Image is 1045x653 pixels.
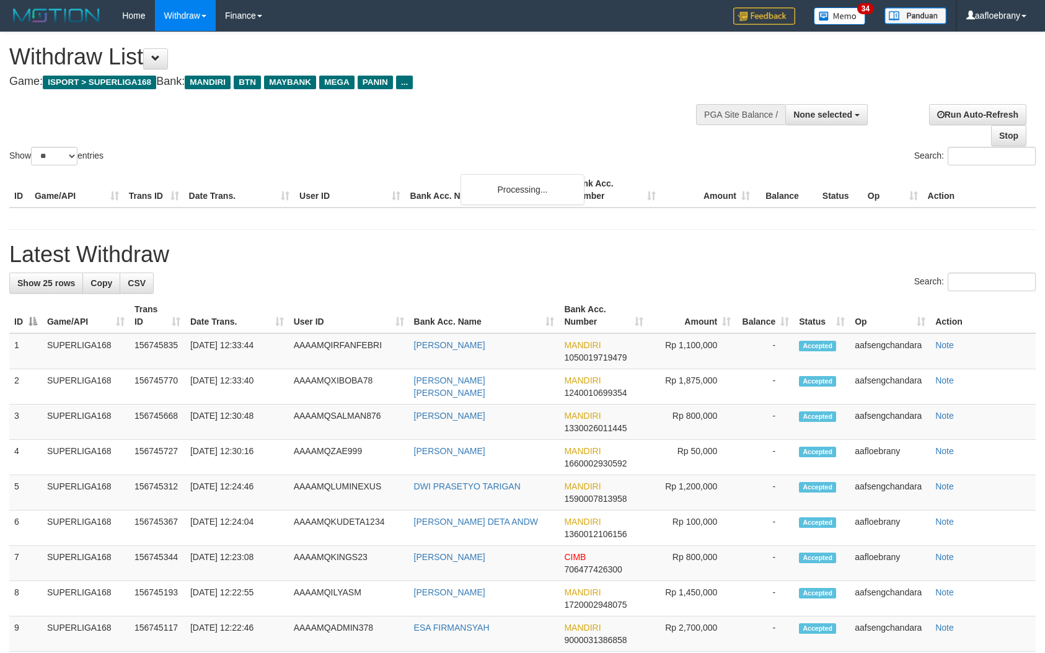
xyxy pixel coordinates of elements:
th: Date Trans. [184,172,294,208]
td: [DATE] 12:24:46 [185,475,289,511]
a: Note [935,552,954,562]
div: PGA Site Balance / [696,104,785,125]
span: MANDIRI [564,340,601,350]
label: Search: [914,147,1036,165]
span: MANDIRI [185,76,231,89]
td: [DATE] 12:30:16 [185,440,289,475]
span: Accepted [799,588,836,598]
td: 4 [9,440,42,475]
td: 156745117 [130,616,185,652]
td: aafloebrany [850,440,930,475]
span: Copy 1590007813958 to clipboard [564,494,627,504]
td: 1 [9,333,42,369]
td: SUPERLIGA168 [42,475,130,511]
th: Action [923,172,1036,208]
td: AAAAMQILYASM [289,581,409,616]
a: Run Auto-Refresh [929,104,1026,125]
td: aafsengchandara [850,475,930,511]
th: Amount [661,172,755,208]
img: MOTION_logo.png [9,6,104,25]
img: Button%20Memo.svg [814,7,866,25]
td: SUPERLIGA168 [42,405,130,440]
td: [DATE] 12:30:48 [185,405,289,440]
td: Rp 1,100,000 [648,333,736,369]
label: Show entries [9,147,104,165]
td: - [736,511,794,546]
td: SUPERLIGA168 [42,369,130,405]
td: - [736,333,794,369]
span: Copy 1050019719479 to clipboard [564,353,627,362]
span: ... [396,76,413,89]
input: Search: [948,147,1036,165]
span: None selected [793,110,852,120]
th: Bank Acc. Name: activate to sort column ascending [409,298,560,333]
span: MAYBANK [264,76,316,89]
th: Bank Acc. Number [567,172,661,208]
td: 9 [9,616,42,652]
td: 5 [9,475,42,511]
span: BTN [234,76,261,89]
a: Note [935,411,954,421]
a: [PERSON_NAME] [414,587,485,597]
span: Copy 1660002930592 to clipboard [564,458,627,468]
td: 156745312 [130,475,185,511]
td: [DATE] 12:23:08 [185,546,289,581]
a: Note [935,623,954,633]
a: Note [935,587,954,597]
td: [DATE] 12:33:44 [185,333,289,369]
td: SUPERLIGA168 [42,581,130,616]
a: Show 25 rows [9,273,83,294]
span: Copy 1360012106156 to clipboard [564,529,627,539]
td: - [736,581,794,616]
a: Note [935,517,954,527]
span: MANDIRI [564,623,601,633]
td: Rp 50,000 [648,440,736,475]
span: Copy [90,278,112,288]
th: User ID: activate to sort column ascending [289,298,409,333]
a: Stop [991,125,1026,146]
a: Note [935,481,954,491]
a: [PERSON_NAME] [PERSON_NAME] [414,375,485,398]
a: ESA FIRMANSYAH [414,623,490,633]
td: SUPERLIGA168 [42,546,130,581]
td: aafsengchandara [850,581,930,616]
td: 156745770 [130,369,185,405]
td: - [736,405,794,440]
span: Accepted [799,553,836,563]
td: AAAAMQSALMAN876 [289,405,409,440]
th: Op: activate to sort column ascending [850,298,930,333]
span: CIMB [564,552,586,562]
td: - [736,546,794,581]
td: [DATE] 12:22:55 [185,581,289,616]
th: Trans ID [124,172,184,208]
select: Showentries [31,147,77,165]
a: [PERSON_NAME] [414,446,485,456]
span: Copy 9000031386858 to clipboard [564,635,627,645]
td: AAAAMQKINGS23 [289,546,409,581]
a: Note [935,340,954,350]
span: PANIN [358,76,393,89]
td: aafsengchandara [850,405,930,440]
span: Copy 706477426300 to clipboard [564,564,622,574]
span: Accepted [799,623,836,634]
td: SUPERLIGA168 [42,616,130,652]
span: Accepted [799,447,836,457]
span: Accepted [799,376,836,387]
td: aafsengchandara [850,616,930,652]
td: 7 [9,546,42,581]
span: Accepted [799,482,836,493]
td: Rp 1,200,000 [648,475,736,511]
img: panduan.png [884,7,946,24]
td: - [736,616,794,652]
a: [PERSON_NAME] [414,552,485,562]
button: None selected [785,104,868,125]
span: MANDIRI [564,446,601,456]
th: Balance [755,172,818,208]
td: aafsengchandara [850,333,930,369]
span: MANDIRI [564,375,601,385]
a: CSV [120,273,154,294]
a: DWI PRASETYO TARIGAN [414,481,521,491]
th: Action [930,298,1036,333]
th: ID [9,172,30,208]
td: SUPERLIGA168 [42,511,130,546]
